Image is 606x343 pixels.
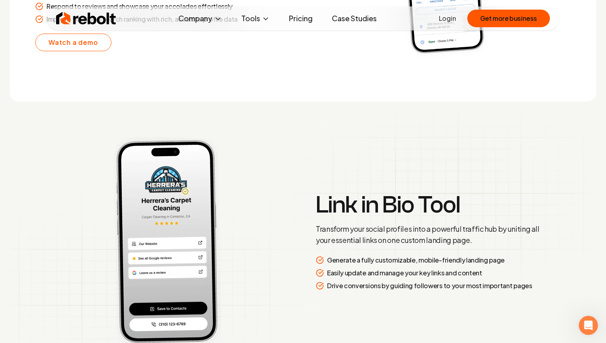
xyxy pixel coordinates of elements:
p: Respond to reviews and showcase your accolades effortlessly [46,2,232,11]
p: Transform your social profiles into a powerful traffic hub by uniting all your essential links on... [316,223,547,246]
button: Company [172,10,228,26]
img: Rebolt Logo [56,10,116,26]
button: Tools [235,10,276,26]
p: Drive conversions by guiding followers to your most important pages [327,281,532,291]
button: Get more business [467,10,550,27]
h3: Link in Bio Tool [316,193,547,217]
p: Easily update and manage your key links and content [327,268,482,278]
a: Watch a demo [35,34,111,51]
a: Pricing [283,10,319,26]
p: Generate a fully customizable, mobile-friendly landing page [327,255,505,265]
iframe: Intercom live chat [579,316,598,335]
a: Login [439,14,456,23]
a: Case Studies [325,10,383,26]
